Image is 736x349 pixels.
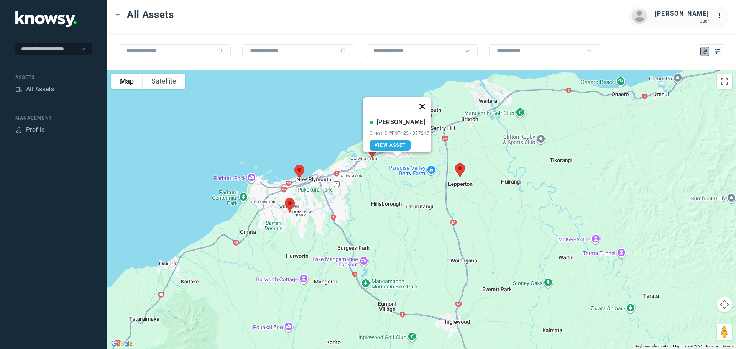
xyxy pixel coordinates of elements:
[717,297,732,312] button: Map camera controls
[673,344,718,348] span: Map data ©2025 Google
[111,74,143,89] button: Show street map
[413,97,431,116] button: Close
[15,11,77,27] img: Application Logo
[370,131,429,136] div: Client ID #FSF425 - 337247
[15,74,92,81] div: Assets
[714,48,721,55] div: List
[340,48,347,54] div: Search
[109,339,135,349] img: Google
[377,118,425,127] div: [PERSON_NAME]
[15,85,54,94] a: AssetsAll Assets
[26,125,45,134] div: Profile
[375,143,406,148] span: View Asset
[15,115,92,121] div: Management
[717,11,726,22] div: :
[632,9,647,24] img: avatar.png
[717,13,725,19] tspan: ...
[655,18,709,24] div: User
[635,344,668,349] button: Keyboard shortcuts
[26,85,54,94] div: All Assets
[15,86,22,93] div: Assets
[15,125,45,134] a: ProfileProfile
[717,74,732,89] button: Toggle fullscreen view
[143,74,185,89] button: Show satellite imagery
[717,11,726,21] div: :
[717,324,732,340] button: Drag Pegman onto the map to open Street View
[655,9,709,18] div: [PERSON_NAME]
[109,339,135,349] a: Open this area in Google Maps (opens a new window)
[15,126,22,133] div: Profile
[370,140,411,151] a: View Asset
[127,8,174,21] span: All Assets
[701,48,708,55] div: Map
[115,12,121,17] div: Toggle Menu
[217,48,223,54] div: Search
[722,344,734,348] a: Terms (opens in new tab)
